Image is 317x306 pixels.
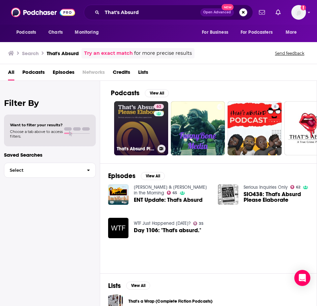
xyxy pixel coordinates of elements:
button: open menu [70,26,107,39]
a: Show notifications dropdown [256,7,268,18]
span: Select [4,168,81,172]
h2: Lists [108,282,121,290]
a: 63That's Absurd Please Elaborate [114,101,168,155]
span: Monitoring [75,28,98,37]
a: That's a Wrap (Complete Fiction Podcasts) [128,298,213,305]
button: open menu [197,26,237,39]
a: Show notifications dropdown [273,7,283,18]
a: 63 [154,104,164,109]
span: More [286,28,297,37]
a: Billy & Lisa in the Morning [134,184,207,196]
button: Select [4,163,96,178]
h2: Podcasts [111,89,139,97]
p: Saved Searches [4,152,96,158]
button: open menu [12,26,45,39]
button: View All [141,172,165,180]
a: 35 [193,221,204,225]
div: Search podcasts, credits, & more... [84,5,253,20]
a: 6 [271,104,279,109]
span: For Business [202,28,228,37]
span: 63 [156,104,161,110]
h3: That's Absurd [47,50,79,56]
h2: Filter By [4,98,96,108]
img: User Profile [291,5,306,20]
span: Choose a tab above to access filters. [10,129,63,139]
a: 62 [290,185,301,189]
span: Want to filter your results? [10,123,63,127]
a: Podcasts [22,67,45,81]
a: Try an exact match [84,49,133,57]
h3: That's Absurd Please Elaborate [117,146,155,152]
a: Day 1106: "That's absurd." [134,227,201,233]
button: Show profile menu [291,5,306,20]
a: WTF Just Happened Today? [134,220,191,226]
img: SIO438: That's Absurd Please Elaborate [218,184,238,205]
a: ListsView All [108,282,150,290]
button: open menu [281,26,305,39]
h3: Search [22,50,39,56]
a: PodcastsView All [111,89,169,97]
a: Credits [113,67,130,81]
div: Open Intercom Messenger [294,270,310,286]
input: Search podcasts, credits, & more... [102,7,200,18]
img: Day 1106: "That's absurd." [108,218,128,238]
a: Lists [138,67,148,81]
a: 65 [167,191,178,195]
span: New [222,4,234,10]
button: Send feedback [273,50,306,56]
button: Open AdvancedNew [200,8,234,16]
button: open menu [236,26,282,39]
span: 62 [296,186,300,189]
a: 6 [228,101,282,155]
span: Open Advanced [203,11,231,14]
span: 65 [173,191,177,194]
button: View All [126,282,150,290]
span: for more precise results [134,49,192,57]
h2: Episodes [108,172,135,180]
span: Charts [48,28,63,37]
span: Logged in as Isla [291,5,306,20]
a: Episodes [53,67,74,81]
span: Networks [82,67,105,81]
span: 6 [274,104,276,110]
img: ENT Update: That's Absurd [108,184,128,205]
a: Charts [44,26,67,39]
a: All [8,67,14,81]
svg: Add a profile image [301,5,306,10]
a: EpisodesView All [108,172,165,180]
a: ENT Update: That's Absurd [134,197,203,203]
span: Podcasts [16,28,36,37]
span: 35 [199,222,204,225]
span: For Podcasters [241,28,273,37]
button: View All [145,89,169,97]
img: Podchaser - Follow, Share and Rate Podcasts [11,6,75,19]
a: Serious Inquiries Only [244,184,288,190]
